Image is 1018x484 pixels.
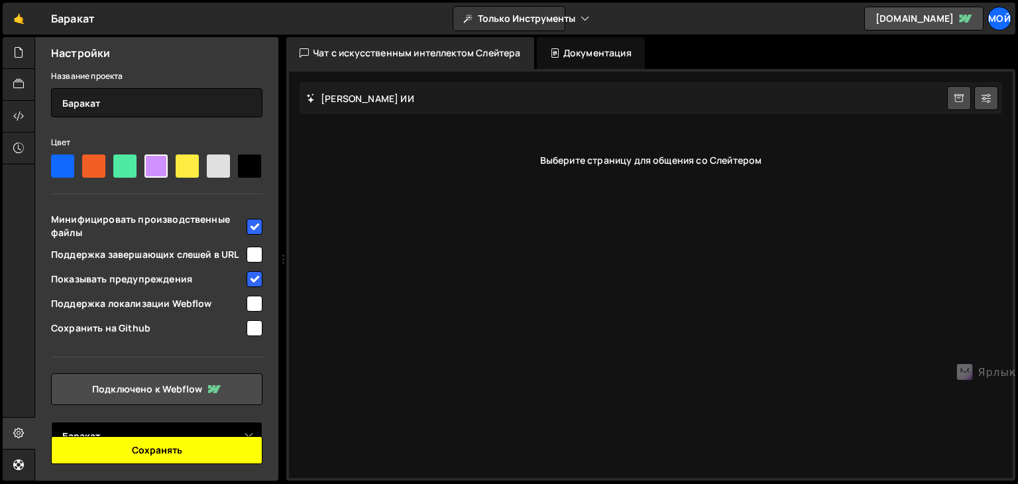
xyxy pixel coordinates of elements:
[51,11,95,26] font: Баракат
[132,444,182,457] font: Сохранять
[51,248,239,261] font: Поддержка завершающих слешей в URL
[563,46,632,59] font: Документация
[13,13,25,25] font: 🤙
[51,88,262,117] input: Название проекта
[51,70,123,82] font: Название проекта
[92,383,202,395] font: Подключено к Webflow
[988,12,1010,25] font: Мой
[51,297,212,310] font: Поддержка локализации Webflow
[540,154,762,166] font: Выберите страницу для общения со Слейтером
[478,12,575,25] font: Только инструменты
[864,7,984,30] a: [DOMAIN_NAME]
[988,7,1011,30] a: Мой
[876,12,954,25] font: [DOMAIN_NAME]
[51,213,230,239] font: Минифицировать производственные файлы
[321,92,414,105] font: [PERSON_NAME] ИИ
[537,37,645,69] div: Документация
[453,7,565,30] button: Только инструменты
[51,373,262,405] a: Подключено к Webflow
[3,3,35,34] a: 🤙
[51,137,71,148] font: Цвет
[51,322,150,334] font: Сохранить на Github
[51,272,192,285] font: Показывать предупреждения
[51,436,262,464] button: Сохранять
[51,46,110,60] font: Настройки
[313,46,520,59] font: Чат с искусственным интеллектом Слейтера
